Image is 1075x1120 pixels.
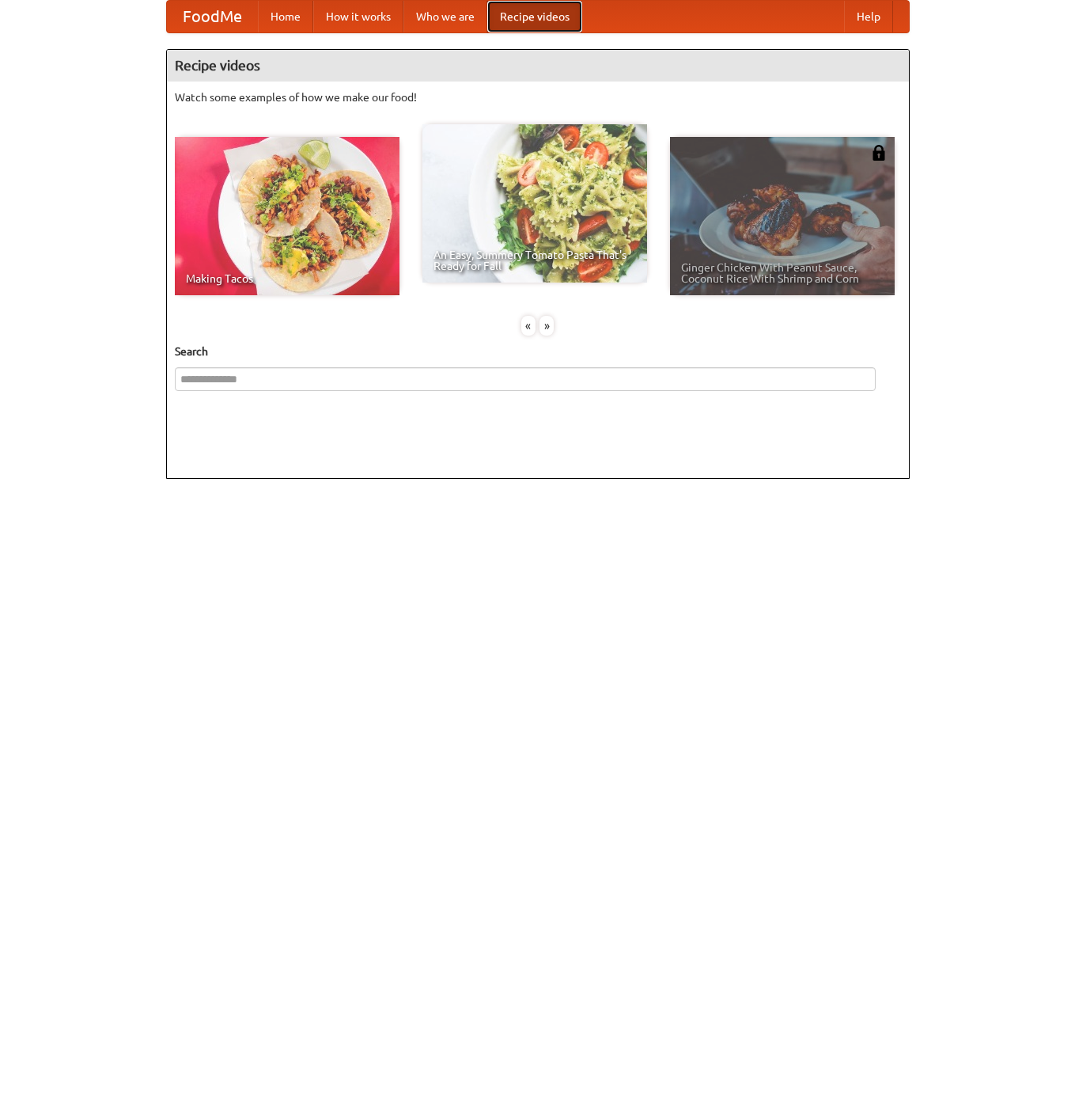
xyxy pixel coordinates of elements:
a: How it works [313,1,403,32]
a: Making Tacos [175,137,399,295]
img: 483408.png [871,145,887,161]
a: Who we are [403,1,487,32]
div: » [539,316,554,336]
a: Home [258,1,313,32]
h4: Recipe videos [167,50,909,82]
span: Making Tacos [186,273,388,284]
a: FoodMe [167,1,258,32]
span: An Easy, Summery Tomato Pasta That's Ready for Fall [433,249,636,271]
a: Recipe videos [487,1,582,32]
p: Watch some examples of how we make our food! [175,89,901,105]
div: « [521,316,536,336]
a: Help [844,1,893,32]
h5: Search [175,344,901,359]
a: An Easy, Summery Tomato Pasta That's Ready for Fall [422,124,647,283]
